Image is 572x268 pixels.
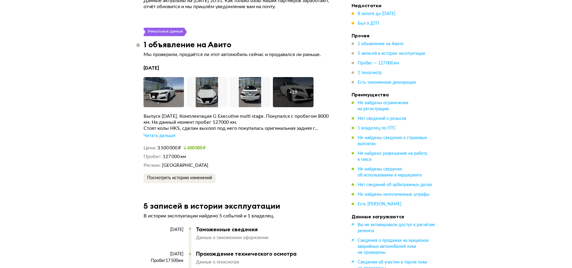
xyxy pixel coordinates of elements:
span: В залоге до [DATE] [358,12,395,16]
div: Уникальные данные [147,28,183,36]
span: 5 записей в истории эксплуатации [358,51,425,56]
span: Данные о таможенном оформлении [196,236,268,240]
span: Не найдены сведения о страховых выплатах [358,136,427,146]
p: Мы проверили, продаётся ли этот автомобиль сейчас и продавался ли раньше. [144,51,333,58]
span: 1 объявление на Авито [358,42,403,46]
img: Car Photo [187,77,227,107]
div: [DATE] [144,251,183,257]
span: Пробег — 127 000 км [358,61,399,65]
span: Данные о техосмотре [196,260,239,264]
div: Выпуск [DATE]. Комплектация G Executive multi stage. Покупался с пробегом 8000 км. На данный моме... [144,113,333,125]
dt: Пробег [144,154,162,160]
h4: Недостатки [352,2,436,8]
small: 600 000 ₽ [183,146,206,150]
h4: Преимущества [352,92,436,98]
span: 1 владелец по ПТС [358,126,396,130]
span: 3 500 000 ₽ [157,146,181,150]
span: Не найдены сведения об использовании в каршеринге [358,167,422,177]
span: Не найдены ограничения на регистрацию [358,101,408,111]
h4: Прочее [352,33,436,39]
span: Нет сведений об арбитражных делах [358,183,432,187]
div: + 19 [289,89,297,95]
div: Стоят колы HKS, сделан выхлоп под него покупалась оригинальная задняя г... [144,125,333,131]
span: Не найдено разрешение на работу в такси [358,151,427,162]
span: Был в ДТП [358,21,379,26]
span: Есть [PERSON_NAME] [358,202,401,206]
img: Car Photo [144,77,184,107]
span: Сведения о продажах на аукционах аварийных автомобилей пока не проверены [358,238,429,254]
h4: Данные загружаются [352,213,436,219]
div: Пробег 17 500 км [144,258,183,263]
span: [GEOGRAPHIC_DATA] [162,163,208,168]
div: Прохождение технического осмотра [196,251,327,257]
h3: 1 объявление на Авито [144,40,231,49]
div: Читать дальше [144,133,175,139]
span: Нет сведений о розыске [358,117,406,121]
div: Таможенные сведения [196,226,327,233]
dt: Цена [144,145,156,151]
button: Посмотреть историю изменений [144,173,216,183]
h4: [DATE] [144,65,333,71]
div: [DATE] [144,227,183,232]
p: В истории эксплуатации найдено 5 событий и 1 владелец. [144,213,333,219]
img: Car Photo [230,77,270,107]
span: Посмотреть историю изменений [147,176,212,180]
span: Есть таможенная декларация [358,80,416,85]
h3: 5 записей в истории эксплуатации [144,201,280,210]
dt: Регион [144,162,161,169]
span: Вы не активировали доступ к расчётам ремонта [358,223,435,233]
span: 1 техосмотр [358,71,382,75]
span: 127 000 км [163,154,186,159]
span: Не найдены неоплаченные штрафы [358,192,429,197]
